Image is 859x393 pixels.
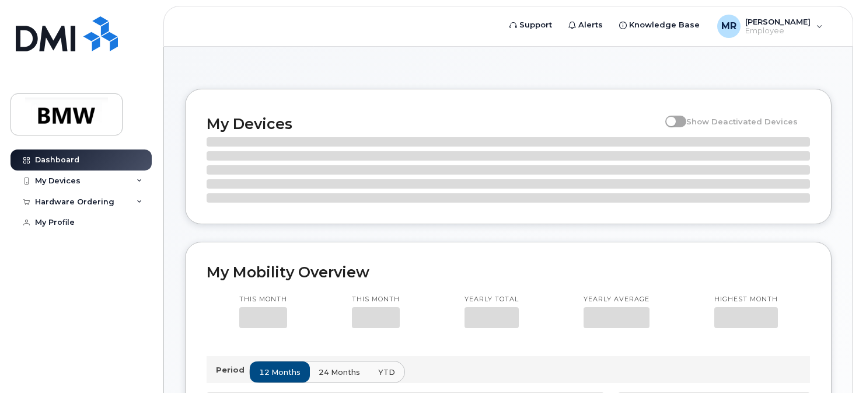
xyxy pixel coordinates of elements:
[216,364,249,375] p: Period
[239,295,287,304] p: This month
[207,115,659,133] h2: My Devices
[584,295,650,304] p: Yearly average
[714,295,778,304] p: Highest month
[686,117,798,126] span: Show Deactivated Devices
[207,263,810,281] h2: My Mobility Overview
[665,110,675,120] input: Show Deactivated Devices
[319,367,360,378] span: 24 months
[465,295,519,304] p: Yearly total
[378,367,395,378] span: YTD
[352,295,400,304] p: This month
